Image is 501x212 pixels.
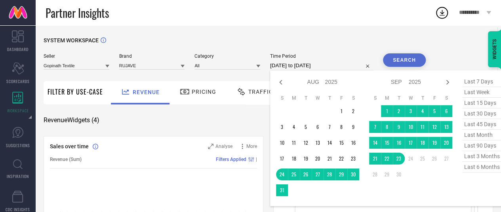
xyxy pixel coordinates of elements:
[369,137,381,149] td: Sun Sep 14 2025
[347,137,359,149] td: Sat Aug 16 2025
[276,95,288,101] th: Sunday
[369,121,381,133] td: Sun Sep 07 2025
[7,46,29,52] span: DASHBOARD
[44,53,109,59] span: Seller
[440,95,452,101] th: Saturday
[440,121,452,133] td: Sat Sep 13 2025
[324,121,335,133] td: Thu Aug 07 2025
[300,168,312,180] td: Tue Aug 26 2025
[440,105,452,117] td: Sat Sep 06 2025
[417,95,429,101] th: Thursday
[215,144,232,149] span: Analyse
[381,121,393,133] td: Mon Sep 08 2025
[369,95,381,101] th: Sunday
[312,121,324,133] td: Wed Aug 06 2025
[7,108,29,114] span: WORKSPACE
[300,95,312,101] th: Tuesday
[417,105,429,117] td: Thu Sep 04 2025
[393,105,405,117] td: Tue Sep 02 2025
[276,168,288,180] td: Sun Aug 24 2025
[300,121,312,133] td: Tue Aug 05 2025
[288,137,300,149] td: Mon Aug 11 2025
[429,153,440,165] td: Fri Sep 26 2025
[276,121,288,133] td: Sun Aug 03 2025
[312,153,324,165] td: Wed Aug 20 2025
[383,53,426,67] button: Search
[7,173,29,179] span: INSPIRATION
[440,153,452,165] td: Sat Sep 27 2025
[335,168,347,180] td: Fri Aug 29 2025
[369,168,381,180] td: Sun Sep 28 2025
[246,144,257,149] span: More
[256,157,257,162] span: |
[288,153,300,165] td: Mon Aug 18 2025
[381,153,393,165] td: Mon Sep 22 2025
[405,105,417,117] td: Wed Sep 03 2025
[46,5,109,21] span: Partner Insights
[312,95,324,101] th: Wednesday
[335,95,347,101] th: Friday
[435,6,449,20] div: Open download list
[405,153,417,165] td: Wed Sep 24 2025
[369,153,381,165] td: Sun Sep 21 2025
[276,78,286,87] div: Previous month
[270,61,373,70] input: Select time period
[429,137,440,149] td: Fri Sep 19 2025
[417,137,429,149] td: Thu Sep 18 2025
[417,153,429,165] td: Thu Sep 25 2025
[347,95,359,101] th: Saturday
[393,168,405,180] td: Tue Sep 30 2025
[324,153,335,165] td: Thu Aug 21 2025
[208,144,213,149] svg: Zoom
[288,168,300,180] td: Mon Aug 25 2025
[417,121,429,133] td: Thu Sep 11 2025
[347,168,359,180] td: Sat Aug 30 2025
[312,137,324,149] td: Wed Aug 13 2025
[429,95,440,101] th: Friday
[347,105,359,117] td: Sat Aug 02 2025
[381,95,393,101] th: Monday
[393,95,405,101] th: Tuesday
[276,153,288,165] td: Sun Aug 17 2025
[6,142,30,148] span: SUGGESTIONS
[288,121,300,133] td: Mon Aug 04 2025
[324,95,335,101] th: Thursday
[312,168,324,180] td: Wed Aug 27 2025
[276,137,288,149] td: Sun Aug 10 2025
[288,95,300,101] th: Monday
[405,137,417,149] td: Wed Sep 17 2025
[324,168,335,180] td: Thu Aug 28 2025
[194,53,260,59] span: Category
[347,153,359,165] td: Sat Aug 23 2025
[50,143,89,150] span: Sales over time
[405,121,417,133] td: Wed Sep 10 2025
[429,121,440,133] td: Fri Sep 12 2025
[300,153,312,165] td: Tue Aug 19 2025
[405,95,417,101] th: Wednesday
[324,137,335,149] td: Thu Aug 14 2025
[133,89,160,95] span: Revenue
[6,78,30,84] span: SCORECARDS
[50,157,82,162] span: Revenue (Sum)
[335,153,347,165] td: Fri Aug 22 2025
[48,87,103,97] span: Filter By Use-Case
[443,78,452,87] div: Next month
[192,89,216,95] span: Pricing
[44,116,99,124] span: Revenue Widgets ( 4 )
[335,137,347,149] td: Fri Aug 15 2025
[276,184,288,196] td: Sun Aug 31 2025
[393,121,405,133] td: Tue Sep 09 2025
[44,37,99,44] span: SYSTEM WORKSPACE
[248,89,273,95] span: Traffic
[347,121,359,133] td: Sat Aug 09 2025
[381,137,393,149] td: Mon Sep 15 2025
[270,53,373,59] span: Time Period
[335,121,347,133] td: Fri Aug 08 2025
[393,153,405,165] td: Tue Sep 23 2025
[440,137,452,149] td: Sat Sep 20 2025
[381,105,393,117] td: Mon Sep 01 2025
[429,105,440,117] td: Fri Sep 05 2025
[381,168,393,180] td: Mon Sep 29 2025
[300,137,312,149] td: Tue Aug 12 2025
[393,137,405,149] td: Tue Sep 16 2025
